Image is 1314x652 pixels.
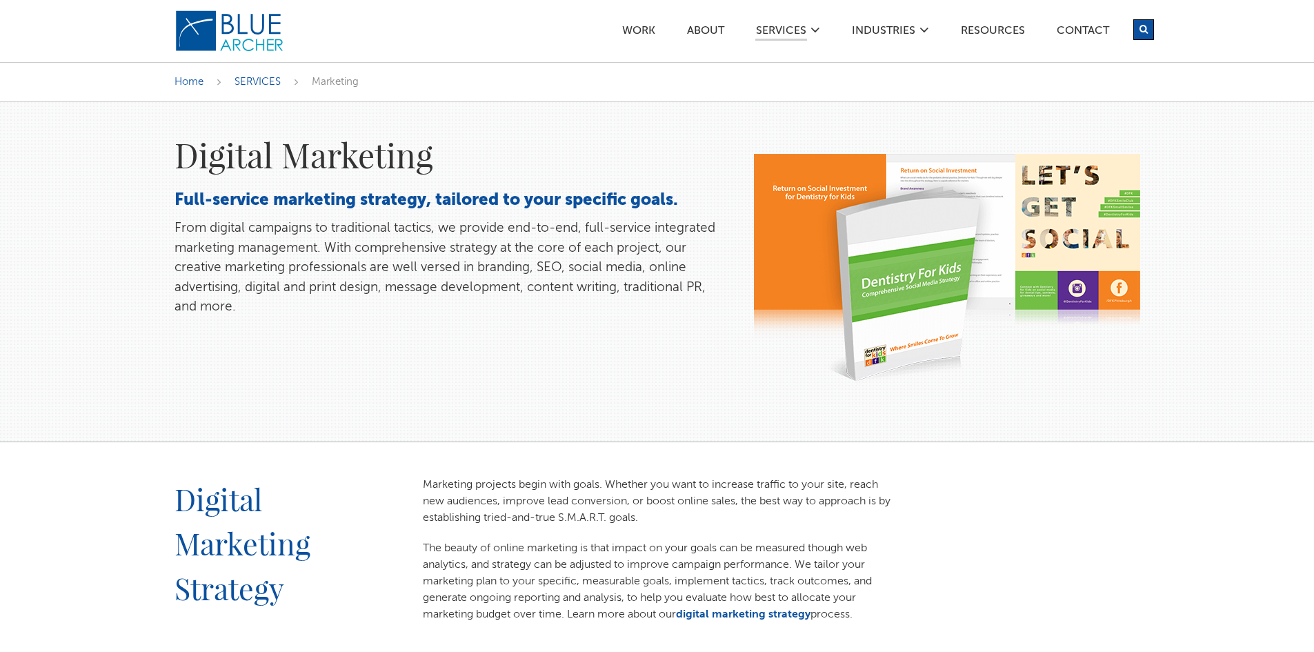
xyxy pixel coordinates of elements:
[175,219,726,317] p: From digital campaigns to traditional tactics, we provide end-to-end, full-service integrated mar...
[175,133,726,176] h1: Digital Marketing
[175,190,726,212] h3: Full-service marketing strategy, tailored to your specific goals.
[960,26,1026,40] a: Resources
[686,26,725,40] a: ABOUT
[754,154,1140,390] img: social%2Dstrategy%2Doptimized.png
[235,77,281,87] a: SERVICES
[755,26,807,41] a: SERVICES
[175,77,203,87] a: Home
[621,26,656,40] a: Work
[175,10,285,52] img: Blue Archer Logo
[676,609,810,620] a: digital marketing strategy
[312,77,359,87] span: Marketing
[1056,26,1110,40] a: Contact
[423,477,892,526] p: Marketing projects begin with goals. Whether you want to increase traffic to your site, reach new...
[175,477,369,638] h2: Digital Marketing Strategy
[851,26,916,40] a: Industries
[423,540,892,623] p: The beauty of online marketing is that impact on your goals can be measured though web analytics,...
